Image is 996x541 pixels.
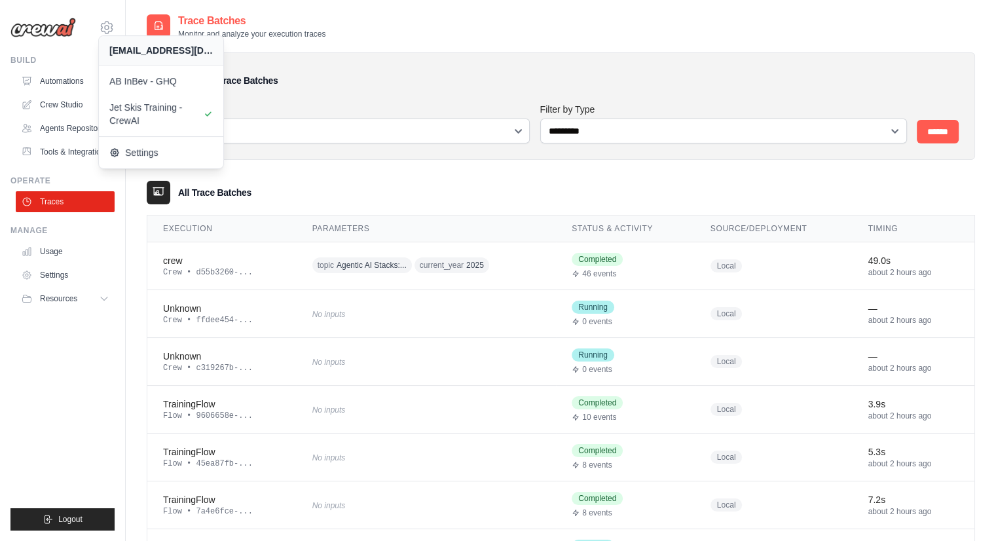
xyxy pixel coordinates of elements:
[109,101,213,127] span: Jet Skis Training - CrewAI
[163,411,281,421] div: Flow • 9606658e-...
[194,74,278,87] h3: Filter Trace Batches
[109,146,213,159] span: Settings
[868,506,959,517] div: about 2 hours ago
[582,364,612,375] span: 0 events
[540,103,907,116] label: Filter by Type
[58,514,83,525] span: Logout
[572,444,623,457] span: Completed
[10,176,115,186] div: Operate
[178,186,251,199] h3: All Trace Batches
[572,396,623,409] span: Completed
[109,44,213,57] div: [EMAIL_ADDRESS][DOMAIN_NAME]
[312,255,541,276] div: topic: Agentic AI Stacks: Why CrewAI is the best option., current_year: 2025
[312,400,541,418] div: No inputs
[10,508,115,531] button: Logout
[868,363,959,373] div: about 2 hours ago
[178,13,325,29] h2: Trace Batches
[868,315,959,326] div: about 2 hours ago
[163,493,281,506] div: TrainingFlow
[868,254,959,267] div: 49.0s
[710,355,743,368] span: Local
[147,215,297,242] th: Execution
[868,411,959,421] div: about 2 hours ago
[312,310,346,319] span: No inputs
[868,493,959,506] div: 7.2s
[16,118,115,139] a: Agents Repository
[147,289,974,337] tr: View details for Unknown execution
[163,445,281,458] div: TrainingFlow
[868,267,959,278] div: about 2 hours ago
[312,496,541,513] div: No inputs
[572,301,614,314] span: Running
[99,94,223,134] a: Jet Skis Training - CrewAI
[163,458,281,469] div: Flow • 45ea87fb-...
[16,288,115,309] button: Resources
[312,305,541,322] div: No inputs
[163,103,530,116] label: Filter by Status
[710,403,743,416] span: Local
[312,405,346,415] span: No inputs
[868,458,959,469] div: about 2 hours ago
[10,55,115,65] div: Build
[868,445,959,458] div: 5.3s
[16,265,115,286] a: Settings
[16,94,115,115] a: Crew Studio
[582,412,616,422] span: 10 events
[163,350,281,363] div: Unknown
[710,259,743,272] span: Local
[312,352,541,370] div: No inputs
[695,215,853,242] th: Source/Deployment
[337,260,407,270] span: Agentic AI Stacks:...
[16,71,115,92] a: Automations
[312,448,541,466] div: No inputs
[710,498,743,512] span: Local
[147,385,974,433] tr: View details for TrainingFlow execution
[40,293,77,304] span: Resources
[10,18,76,37] img: Logo
[163,267,281,278] div: Crew • d55b3260-...
[163,363,281,373] div: Crew • c319267b-...
[163,302,281,315] div: Unknown
[297,215,557,242] th: Parameters
[710,451,743,464] span: Local
[10,225,115,236] div: Manage
[868,302,959,315] div: —
[163,506,281,517] div: Flow • 7a4e6fce-...
[312,501,346,510] span: No inputs
[868,398,959,411] div: 3.9s
[318,260,334,270] span: topic
[16,191,115,212] a: Traces
[99,68,223,94] a: AB InBev - GHQ
[466,260,484,270] span: 2025
[572,253,623,266] span: Completed
[582,316,612,327] span: 0 events
[582,460,612,470] span: 8 events
[16,241,115,262] a: Usage
[572,492,623,505] span: Completed
[16,141,115,162] a: Tools & Integrations
[868,350,959,363] div: —
[572,348,614,362] span: Running
[178,29,325,39] p: Monitor and analyze your execution traces
[147,433,974,481] tr: View details for TrainingFlow execution
[163,398,281,411] div: TrainingFlow
[853,215,975,242] th: Timing
[582,508,612,518] span: 8 events
[420,260,464,270] span: current_year
[312,453,346,462] span: No inputs
[710,307,743,320] span: Local
[147,337,974,385] tr: View details for Unknown execution
[147,481,974,529] tr: View details for TrainingFlow execution
[99,140,223,166] a: Settings
[312,358,346,367] span: No inputs
[109,75,213,88] span: AB InBev - GHQ
[582,269,616,279] span: 46 events
[556,215,695,242] th: Status & Activity
[163,315,281,326] div: Crew • ffdee454-...
[163,254,281,267] div: crew
[147,242,974,289] tr: View details for crew execution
